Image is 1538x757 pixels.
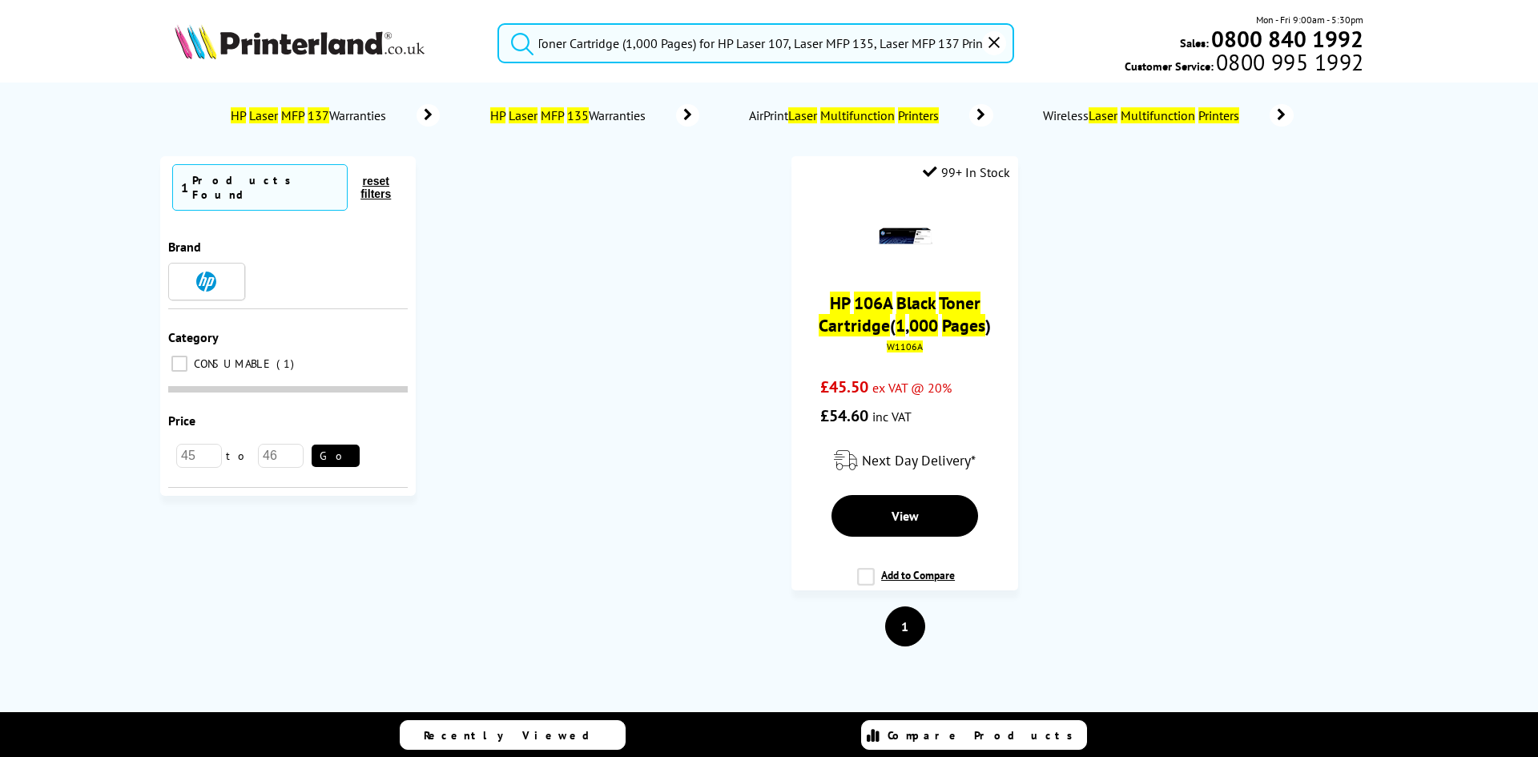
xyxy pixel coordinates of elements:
[1089,107,1117,123] mark: Laser
[1125,54,1363,74] span: Customer Service:
[820,376,868,397] span: £45.50
[896,292,936,314] mark: Black
[888,728,1081,743] span: Compare Products
[819,292,991,336] a: HP 106A Black Toner Cartridge(1,000 Pages)
[831,495,979,537] a: View
[923,164,1010,180] div: 99+ In Stock
[1041,107,1246,123] span: Wireless
[196,272,216,292] img: HP
[276,356,298,371] span: 1
[820,405,868,426] span: £54.60
[1256,12,1363,27] span: Mon - Fri 9:00am - 5:30pm
[168,413,195,429] span: Price
[799,438,1010,483] div: modal_delivery
[892,508,919,524] span: View
[861,720,1087,750] a: Compare Products
[424,728,606,743] span: Recently Viewed
[939,292,980,314] mark: Toner
[228,107,393,123] span: Warranties
[228,104,440,127] a: HP Laser MFP 137Warranties
[308,107,329,123] mark: 137
[887,340,923,352] mark: W1106A
[222,449,258,463] span: to
[192,173,339,202] div: Products Found
[249,107,278,123] mark: Laser
[942,314,985,336] mark: Pages
[258,444,304,468] input: 46
[400,720,626,750] a: Recently Viewed
[1209,31,1363,46] a: 0800 840 1992
[872,409,912,425] span: inc VAT
[1214,54,1363,70] span: 0800 995 1992
[176,444,222,468] input: 45
[1180,35,1209,50] span: Sales:
[857,568,955,598] label: Add to Compare
[281,107,304,123] mark: MFP
[1121,107,1195,123] mark: Multifunction
[898,107,939,123] mark: Printers
[747,107,945,123] span: AirPrint
[567,107,589,123] mark: 135
[909,314,938,336] mark: 000
[488,104,699,127] a: HP Laser MFP 135Warranties
[348,174,404,201] button: reset filters
[747,104,993,127] a: AirPrintLaser Multifunction Printers
[1041,104,1294,127] a: WirelessLaser Multifunction Printers
[896,314,905,336] mark: 1
[1211,24,1363,54] b: 0800 840 1992
[175,24,425,59] img: Printerland Logo
[181,179,188,195] span: 1
[175,24,477,62] a: Printerland Logo
[190,356,275,371] span: CONSUMABLE
[819,314,890,336] mark: Cartridge
[168,329,219,345] span: Category
[1198,107,1239,123] mark: Printers
[231,107,246,123] mark: HP
[171,356,187,372] input: CONSUMABLE 1
[820,107,895,123] mark: Multifunction
[830,292,850,314] mark: HP
[877,208,933,264] img: HP-106A-Black-Small.gif
[488,107,652,123] span: Warranties
[168,239,201,255] span: Brand
[490,107,505,123] mark: HP
[509,107,537,123] mark: Laser
[862,451,976,469] span: Next Day Delivery*
[872,380,952,396] span: ex VAT @ 20%
[541,107,564,123] mark: MFP
[854,292,892,314] mark: 106A
[497,23,1014,63] input: Search product or brand
[312,445,360,467] button: Go
[788,107,817,123] mark: Laser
